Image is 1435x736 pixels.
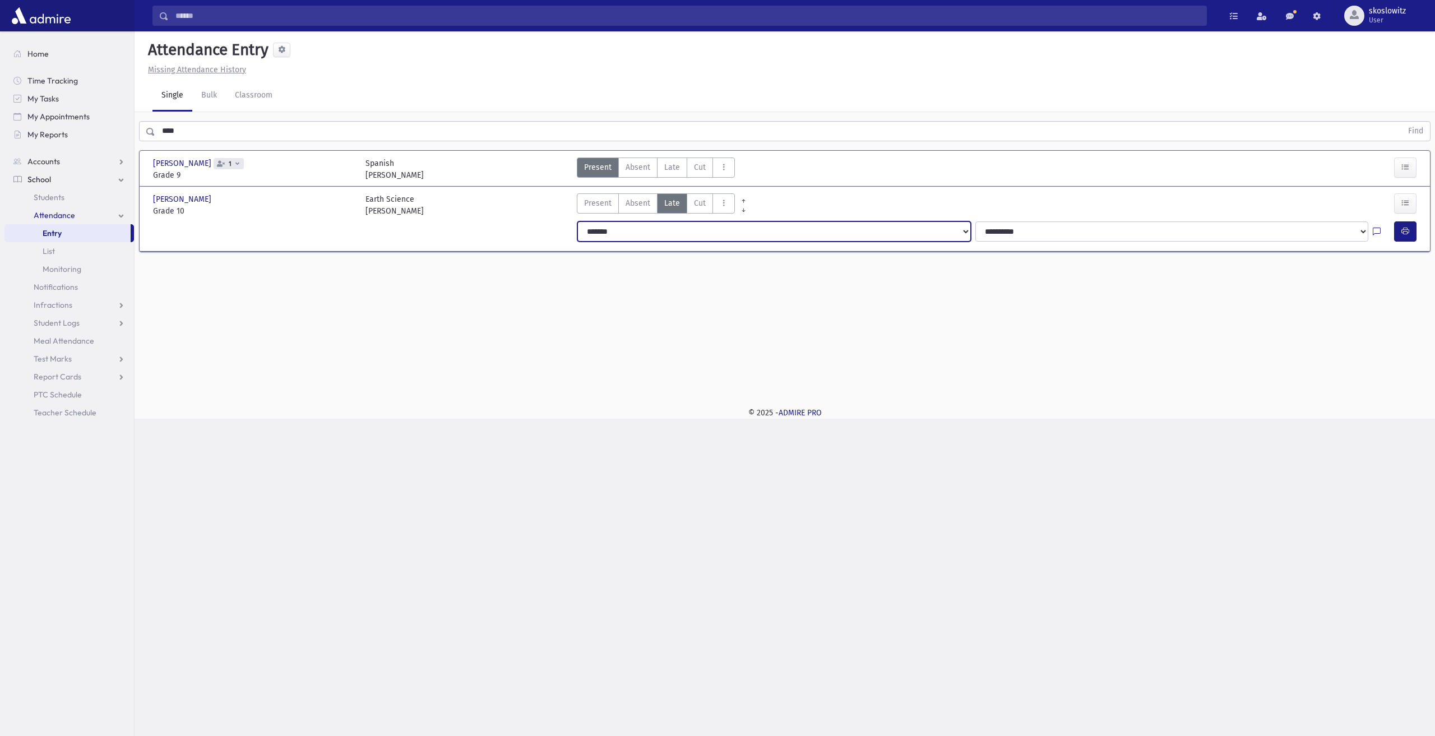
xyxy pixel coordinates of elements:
[365,158,424,181] div: Spanish [PERSON_NAME]
[4,152,134,170] a: Accounts
[153,205,354,217] span: Grade 10
[192,80,226,112] a: Bulk
[626,197,650,209] span: Absent
[4,314,134,332] a: Student Logs
[152,407,1417,419] div: © 2025 -
[584,197,612,209] span: Present
[4,332,134,350] a: Meal Attendance
[1369,16,1406,25] span: User
[34,336,94,346] span: Meal Attendance
[43,228,62,238] span: Entry
[664,197,680,209] span: Late
[153,158,214,169] span: [PERSON_NAME]
[34,372,81,382] span: Report Cards
[779,408,822,418] a: ADMIRE PRO
[4,45,134,63] a: Home
[148,65,246,75] u: Missing Attendance History
[152,80,192,112] a: Single
[34,300,72,310] span: Infractions
[1369,7,1406,16] span: skoslowitz
[27,174,51,184] span: School
[4,224,131,242] a: Entry
[4,278,134,296] a: Notifications
[4,72,134,90] a: Time Tracking
[626,161,650,173] span: Absent
[4,206,134,224] a: Attendance
[34,408,96,418] span: Teacher Schedule
[4,90,134,108] a: My Tasks
[27,49,49,59] span: Home
[4,386,134,404] a: PTC Schedule
[143,40,269,59] h5: Attendance Entry
[4,296,134,314] a: Infractions
[43,264,81,274] span: Monitoring
[577,158,735,181] div: AttTypes
[365,193,424,217] div: Earth Science [PERSON_NAME]
[143,65,246,75] a: Missing Attendance History
[1401,122,1430,141] button: Find
[4,108,134,126] a: My Appointments
[4,350,134,368] a: Test Marks
[4,170,134,188] a: School
[4,126,134,144] a: My Reports
[694,161,706,173] span: Cut
[4,260,134,278] a: Monitoring
[34,282,78,292] span: Notifications
[153,169,354,181] span: Grade 9
[577,193,735,217] div: AttTypes
[27,156,60,166] span: Accounts
[4,368,134,386] a: Report Cards
[226,80,281,112] a: Classroom
[664,161,680,173] span: Late
[34,318,80,328] span: Student Logs
[34,210,75,220] span: Attendance
[27,129,68,140] span: My Reports
[43,246,55,256] span: List
[27,112,90,122] span: My Appointments
[584,161,612,173] span: Present
[34,354,72,364] span: Test Marks
[226,160,234,168] span: 1
[34,390,82,400] span: PTC Schedule
[153,193,214,205] span: [PERSON_NAME]
[27,94,59,104] span: My Tasks
[169,6,1206,26] input: Search
[9,4,73,27] img: AdmirePro
[4,188,134,206] a: Students
[27,76,78,86] span: Time Tracking
[34,192,64,202] span: Students
[4,242,134,260] a: List
[4,404,134,422] a: Teacher Schedule
[694,197,706,209] span: Cut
